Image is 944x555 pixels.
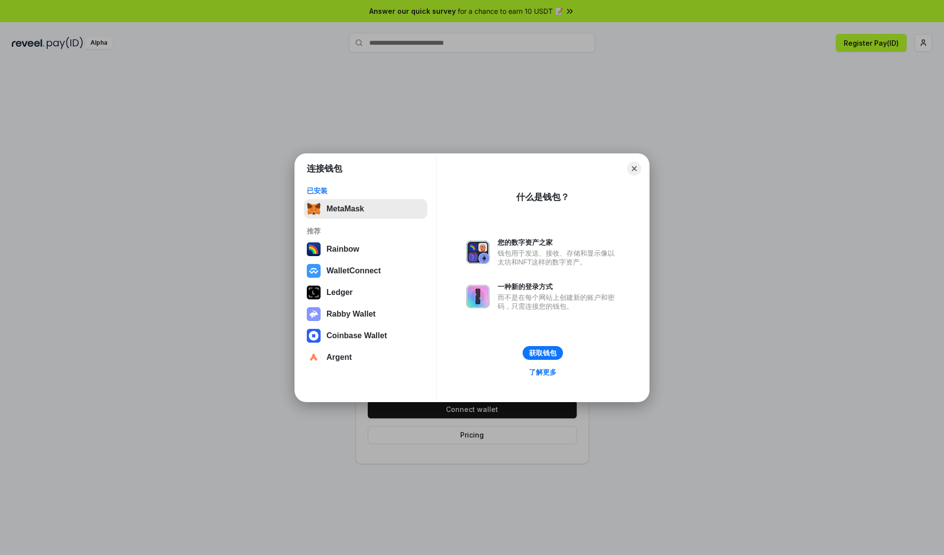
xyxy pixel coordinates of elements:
[627,162,641,175] button: Close
[326,266,381,275] div: WalletConnect
[326,310,376,319] div: Rabby Wallet
[466,240,490,264] img: svg+xml,%3Csvg%20xmlns%3D%22http%3A%2F%2Fwww.w3.org%2F2000%2Fsvg%22%20fill%3D%22none%22%20viewBox...
[307,242,321,256] img: svg+xml,%3Csvg%20width%3D%22120%22%20height%3D%22120%22%20viewBox%3D%220%200%20120%20120%22%20fil...
[304,326,427,346] button: Coinbase Wallet
[304,199,427,219] button: MetaMask
[523,346,563,360] button: 获取钱包
[304,348,427,367] button: Argent
[466,285,490,308] img: svg+xml,%3Csvg%20xmlns%3D%22http%3A%2F%2Fwww.w3.org%2F2000%2Fsvg%22%20fill%3D%22none%22%20viewBox...
[326,331,387,340] div: Coinbase Wallet
[307,186,424,195] div: 已安装
[529,349,557,357] div: 获取钱包
[307,307,321,321] img: svg+xml,%3Csvg%20xmlns%3D%22http%3A%2F%2Fwww.w3.org%2F2000%2Fsvg%22%20fill%3D%22none%22%20viewBox...
[307,202,321,216] img: svg+xml,%3Csvg%20fill%3D%22none%22%20height%3D%2233%22%20viewBox%3D%220%200%2035%2033%22%20width%...
[516,191,569,203] div: 什么是钱包？
[498,282,619,291] div: 一种新的登录方式
[498,249,619,266] div: 钱包用于发送、接收、存储和显示像以太坊和NFT这样的数字资产。
[523,366,562,379] a: 了解更多
[304,239,427,259] button: Rainbow
[326,353,352,362] div: Argent
[498,293,619,311] div: 而不是在每个网站上创建新的账户和密码，只需连接您的钱包。
[529,368,557,377] div: 了解更多
[307,286,321,299] img: svg+xml,%3Csvg%20xmlns%3D%22http%3A%2F%2Fwww.w3.org%2F2000%2Fsvg%22%20width%3D%2228%22%20height%3...
[307,163,342,175] h1: 连接钱包
[498,238,619,247] div: 您的数字资产之家
[304,261,427,281] button: WalletConnect
[307,227,424,235] div: 推荐
[307,264,321,278] img: svg+xml,%3Csvg%20width%3D%2228%22%20height%3D%2228%22%20viewBox%3D%220%200%2028%2028%22%20fill%3D...
[326,204,364,213] div: MetaMask
[326,245,359,254] div: Rainbow
[304,304,427,324] button: Rabby Wallet
[326,288,353,297] div: Ledger
[304,283,427,302] button: Ledger
[307,351,321,364] img: svg+xml,%3Csvg%20width%3D%2228%22%20height%3D%2228%22%20viewBox%3D%220%200%2028%2028%22%20fill%3D...
[307,329,321,343] img: svg+xml,%3Csvg%20width%3D%2228%22%20height%3D%2228%22%20viewBox%3D%220%200%2028%2028%22%20fill%3D...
